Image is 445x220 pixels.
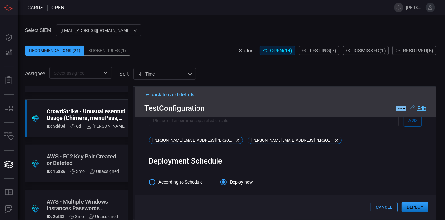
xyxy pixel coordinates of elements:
[230,179,253,185] span: Deploy now
[149,157,422,165] div: Deployment Schedule
[417,105,426,111] u: Edit
[270,48,292,54] span: Open ( 14 )
[47,169,65,174] h5: ID: 15886
[403,48,433,54] span: Resolved ( 5 )
[47,124,65,129] h5: ID: 5dd3d
[90,169,119,174] div: Unassigned
[1,45,16,60] button: Detections
[239,48,255,54] span: Status:
[75,214,84,219] span: Jul 16, 2025 5:21 PM
[76,169,85,174] span: Jul 16, 2025 5:21 PM
[47,108,126,121] div: CrowdStrike - Unusual esentutl Usage (Chimera, menuPass, TA551)
[25,27,51,33] label: Select SIEM
[47,214,64,219] h5: ID: 2ef33
[84,46,130,56] div: Broken Rules (1)
[299,46,339,55] button: Testing(7)
[371,202,398,212] button: Cancel
[47,153,119,166] div: AWS - EC2 Key Pair Created or Deleted
[392,46,436,55] button: Resolved(5)
[1,101,16,116] button: MITRE - Detection Posture
[51,5,64,11] span: open
[28,5,43,11] span: Cards
[149,137,243,144] div: [PERSON_NAME][EMAIL_ADDRESS][PERSON_NAME][DOMAIN_NAME]
[145,104,426,113] div: Test Configuration
[138,71,186,77] div: Time
[406,5,423,10] span: [PERSON_NAME].jadhav
[1,73,16,88] button: Reports
[51,69,100,77] input: Select assignee
[151,138,237,142] span: [PERSON_NAME][EMAIL_ADDRESS][PERSON_NAME][DOMAIN_NAME]
[260,46,295,55] button: Open(14)
[47,198,118,212] div: AWS - Multiple Windows Instances Passwords Retrieved by the Same User
[402,202,428,212] button: Deploy
[1,185,16,200] button: Rule Catalog
[120,71,129,77] label: sort
[1,30,16,45] button: Dashboard
[60,27,131,34] p: [EMAIL_ADDRESS][DOMAIN_NAME]
[25,46,84,56] div: Recommendations (21)
[145,92,426,98] div: back to card details
[1,202,16,217] button: ALERT ANALYSIS
[149,115,399,126] input: Please enter comma separated emails
[353,48,386,54] span: Dismissed ( 1 )
[1,157,16,172] button: Cards
[159,179,203,185] span: According to Schedule
[101,69,110,78] button: Open
[249,138,335,142] span: [PERSON_NAME][EMAIL_ADDRESS][PERSON_NAME][DOMAIN_NAME]
[89,214,118,219] div: Unassigned
[248,137,342,144] div: [PERSON_NAME][EMAIL_ADDRESS][PERSON_NAME][DOMAIN_NAME]
[309,48,336,54] span: Testing ( 7 )
[86,124,126,129] div: [PERSON_NAME]
[76,124,81,129] span: Oct 09, 2025 5:38 PM
[25,71,45,77] span: Assignee
[343,46,389,55] button: Dismissed(1)
[1,129,16,144] button: Inventory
